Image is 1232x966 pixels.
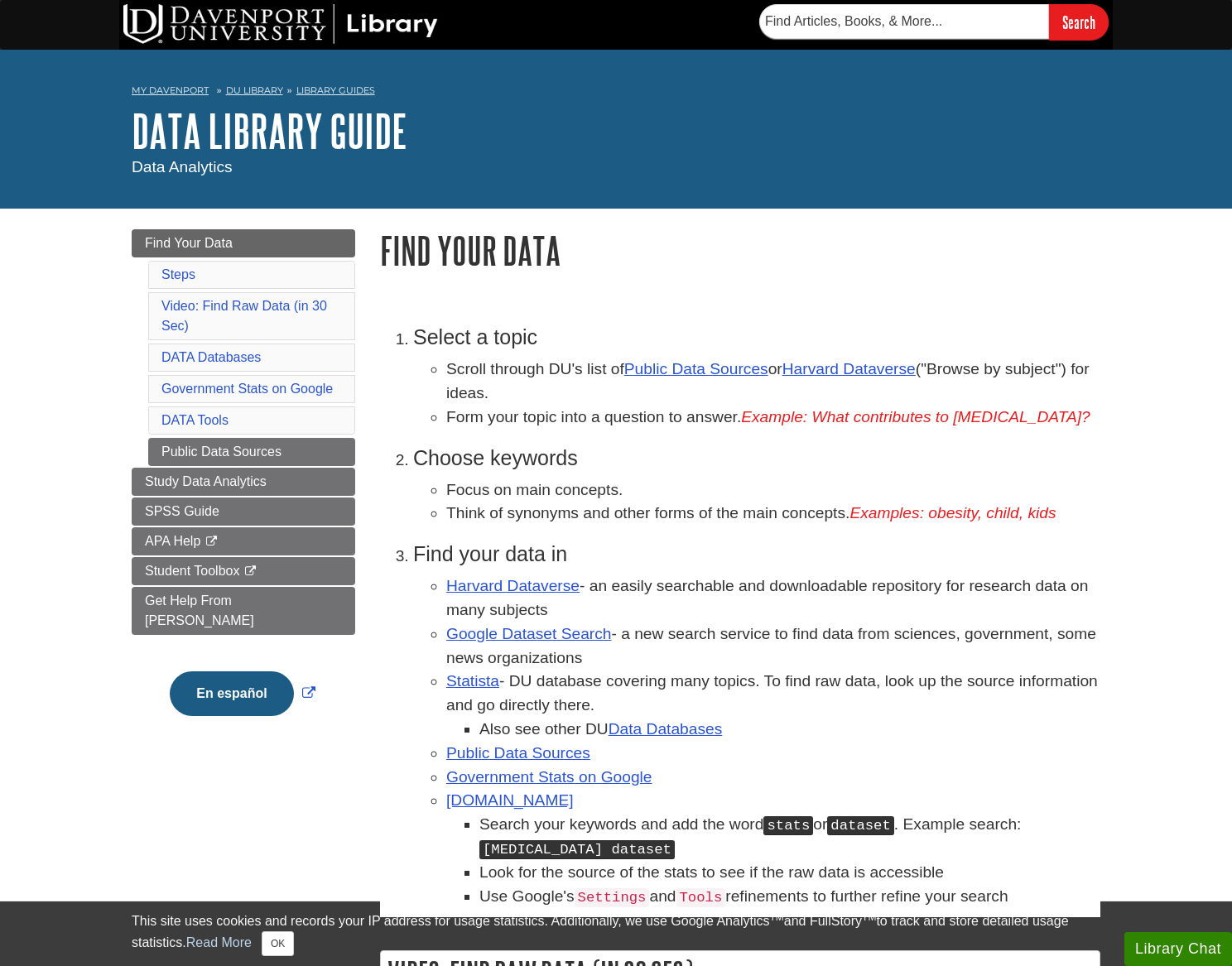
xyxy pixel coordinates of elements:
[132,911,1100,956] div: This site uses cookies and records your IP address for usage statistics. Additionally, we use Goo...
[446,478,1100,502] li: Focus on main concepts.
[132,587,355,635] a: Get Help From [PERSON_NAME]
[205,536,219,547] i: This link opens in a new window
[759,4,1049,39] input: Find Articles, Books, & More...
[479,718,1100,742] li: Also see other DU
[132,497,355,526] a: SPSS Guide
[145,564,239,578] span: Student Toolbox
[1049,4,1109,40] input: Search
[148,438,355,466] a: Public Data Sources
[782,360,916,377] a: Harvard Dataverse
[161,350,261,364] a: DATA Databases
[479,861,1100,885] li: Look for the source of the stats to see if the raw data is accessible
[132,79,1100,106] nav: breadcrumb
[479,840,675,859] kbd: [MEDICAL_DATA] dataset
[145,474,267,488] span: Study Data Analytics
[161,299,327,333] a: Video: Find Raw Data (in 30 Sec)
[132,105,407,156] a: DATA Library Guide
[166,686,319,700] a: Link opens in new window
[624,360,768,377] a: Public Data Sources
[226,84,283,96] a: DU Library
[145,504,219,518] span: SPSS Guide
[380,229,1100,272] h1: Find Your Data
[132,158,233,175] span: Data Analytics
[759,4,1109,40] form: Searches DU Library's articles, books, and more
[132,229,355,257] a: Find Your Data
[446,744,590,762] a: Public Data Sources
[763,816,813,835] kbd: stats
[446,670,1100,741] li: - DU database covering many topics. To find raw data, look up the source information and go direc...
[676,888,726,907] code: Tools
[446,622,1100,670] li: - a new search service to find data from sciences, government, some news organizations
[132,84,209,98] a: My Davenport
[145,594,254,627] span: Get Help From [PERSON_NAME]
[479,813,1100,861] li: Search your keywords and add the word or . Example search:
[161,267,195,281] a: Steps
[161,413,229,427] a: DATA Tools
[446,791,574,809] a: [DOMAIN_NAME]
[161,382,333,396] a: Government Stats on Google
[446,406,1100,430] li: Form your topic into a question to answer.
[413,446,1100,470] h3: Choose keywords
[123,4,438,44] img: DU Library
[413,325,1100,349] h3: Select a topic
[413,542,1100,566] h3: Find your data in
[446,768,652,786] a: Government Stats on Google
[446,574,1100,622] li: - an easily searchable and downloadable repository for research data on many subjects
[186,935,252,949] a: Read More
[446,625,611,642] a: Google Dataset Search
[446,672,499,690] a: Statista
[145,236,233,250] span: Find Your Data
[262,931,294,956] button: Close
[575,888,650,907] code: Settings
[446,358,1100,406] li: Scroll through DU's list of or ("Browse by subject") for ideas.
[132,229,355,744] div: Guide Page Menu
[479,885,1100,909] li: Use Google's and refinements to further refine your search
[741,408,1090,425] em: Example: What contributes to [MEDICAL_DATA]?
[827,816,894,835] kbd: dataset
[849,504,1056,521] em: Examples: obesity, child, kids
[132,468,355,496] a: Study Data Analytics
[132,527,355,555] a: APA Help
[132,557,355,585] a: Student Toolbox
[170,671,293,716] button: En español
[446,502,1100,526] li: Think of synonyms and other forms of the main concepts.
[1124,932,1232,966] button: Library Chat
[145,534,200,548] span: APA Help
[296,84,375,96] a: Library Guides
[243,566,257,577] i: This link opens in a new window
[609,720,723,738] a: Data Databases
[446,577,580,594] a: Harvard Dataverse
